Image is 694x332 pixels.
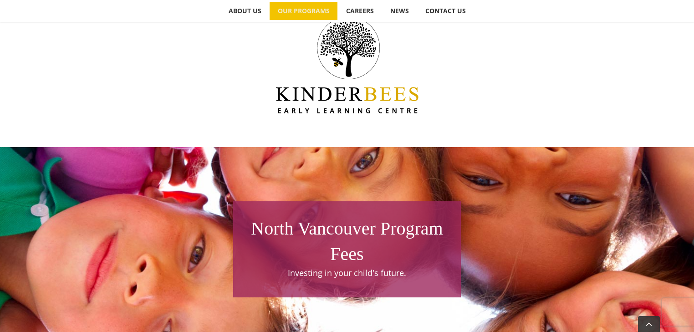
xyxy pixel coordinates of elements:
a: CONTACT US [417,2,474,20]
span: CONTACT US [425,8,466,14]
h1: North Vancouver Program Fees [238,216,456,267]
a: OUR PROGRAMS [270,2,337,20]
a: NEWS [382,2,417,20]
a: ABOUT US [220,2,269,20]
a: CAREERS [338,2,382,20]
span: NEWS [390,8,409,14]
span: ABOUT US [229,8,261,14]
p: Investing in your child's future. [238,267,456,279]
span: CAREERS [346,8,374,14]
span: OUR PROGRAMS [278,8,330,14]
img: Kinder Bees Logo [276,16,418,113]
